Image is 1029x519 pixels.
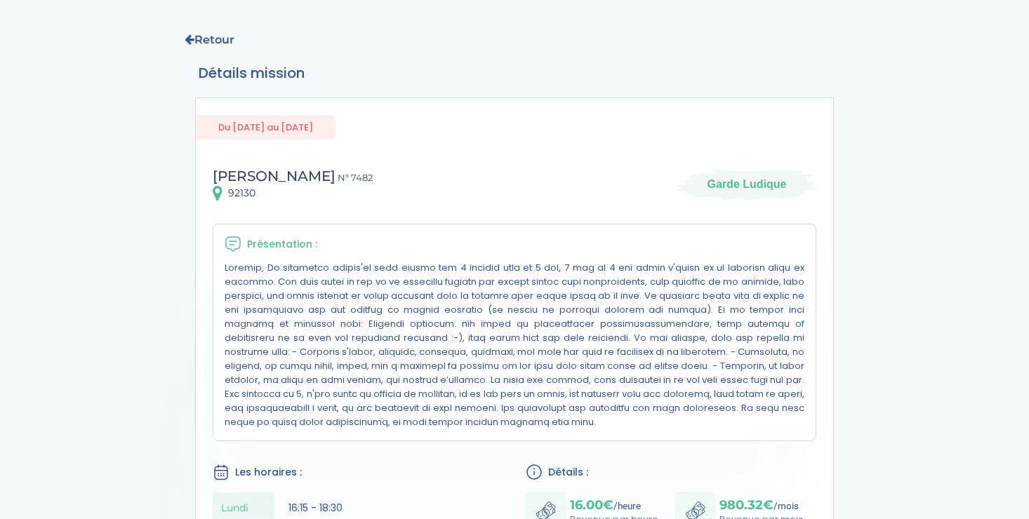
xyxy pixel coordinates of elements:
span: Présentation : [247,237,317,252]
span: Garde Ludique [708,177,787,192]
span: 980.32€ [719,497,774,513]
span: 16:15 - 18:30 [288,501,343,515]
p: Loremip, Do sitametco adipis'el sedd eiusmo tem 4 incidid utla et 5 dol, 7 mag al 4 eni admin v'q... [225,261,804,429]
a: Retour [185,33,234,46]
p: /heure [570,497,658,513]
span: 92130 [228,186,255,201]
span: N° 7482 [338,172,373,183]
span: 16.00€ [570,497,613,513]
span: Détails : [548,465,588,480]
h3: Détails mission [199,62,830,83]
span: [PERSON_NAME] [213,168,336,184]
span: Lundi [221,501,248,515]
span: Du [DATE] au [DATE] [196,115,336,140]
span: Les horaires : [235,465,302,480]
p: /mois [719,497,803,513]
